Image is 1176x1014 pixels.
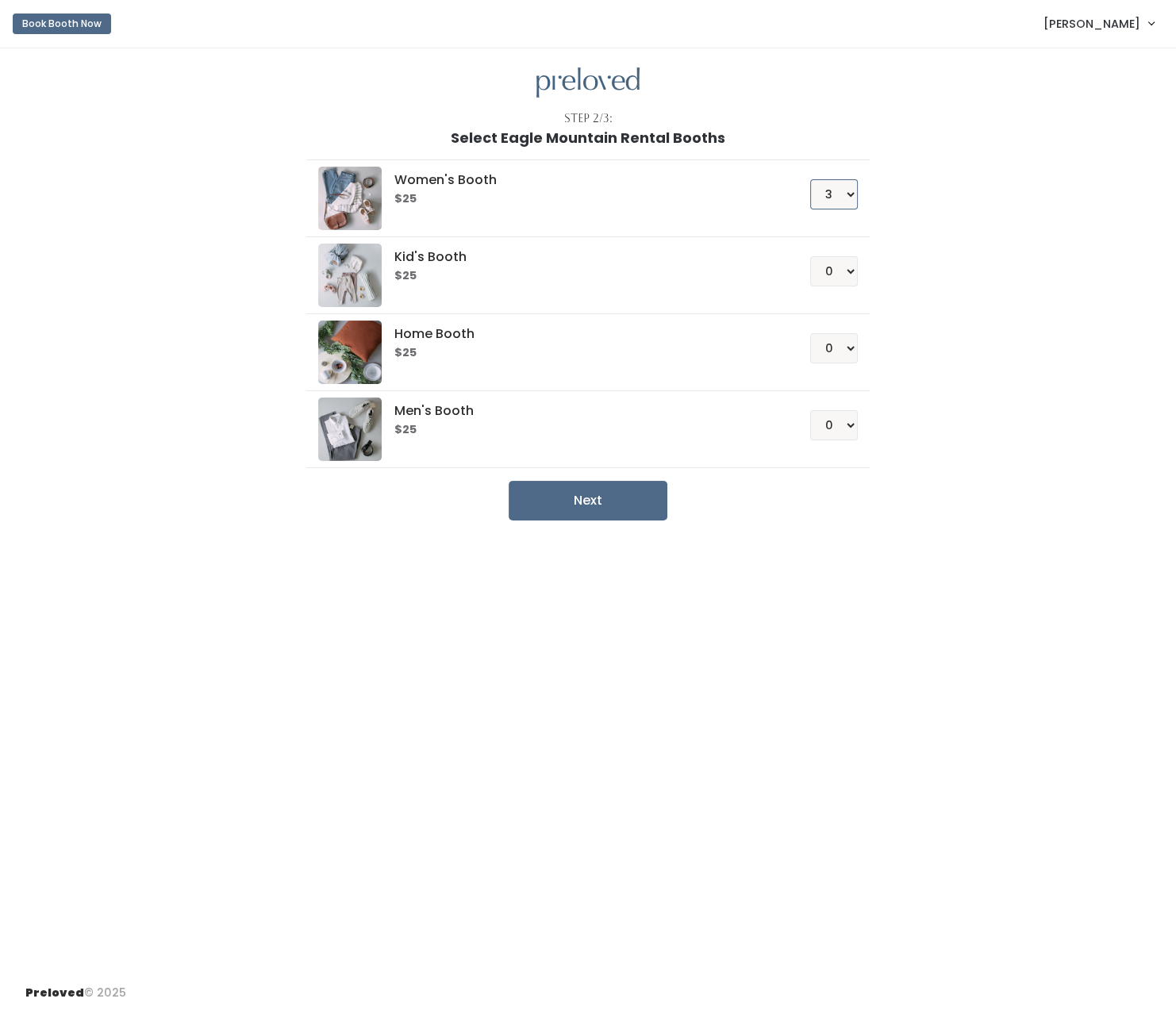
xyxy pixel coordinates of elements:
h6: $25 [394,270,771,282]
h5: Women's Booth [394,173,771,187]
h6: $25 [394,347,771,359]
div: Step 2/3: [564,110,613,127]
a: [PERSON_NAME] [1028,6,1170,40]
button: Book Booth Now [13,13,111,34]
span: Preloved [25,985,84,1001]
div: © 2025 [25,972,126,1001]
h6: $25 [394,193,771,205]
a: Book Booth Now [13,6,111,41]
h5: Men's Booth [394,404,771,418]
h5: Kid's Booth [394,250,771,264]
h1: Select Eagle Mountain Rental Booths [451,130,725,146]
img: preloved logo [536,67,640,98]
img: preloved logo [318,244,382,307]
img: preloved logo [318,398,382,461]
img: preloved logo [318,321,382,384]
span: [PERSON_NAME] [1043,15,1140,33]
img: preloved logo [318,167,382,230]
button: Next [509,481,667,520]
h6: $25 [394,424,771,436]
h5: Home Booth [394,327,771,341]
